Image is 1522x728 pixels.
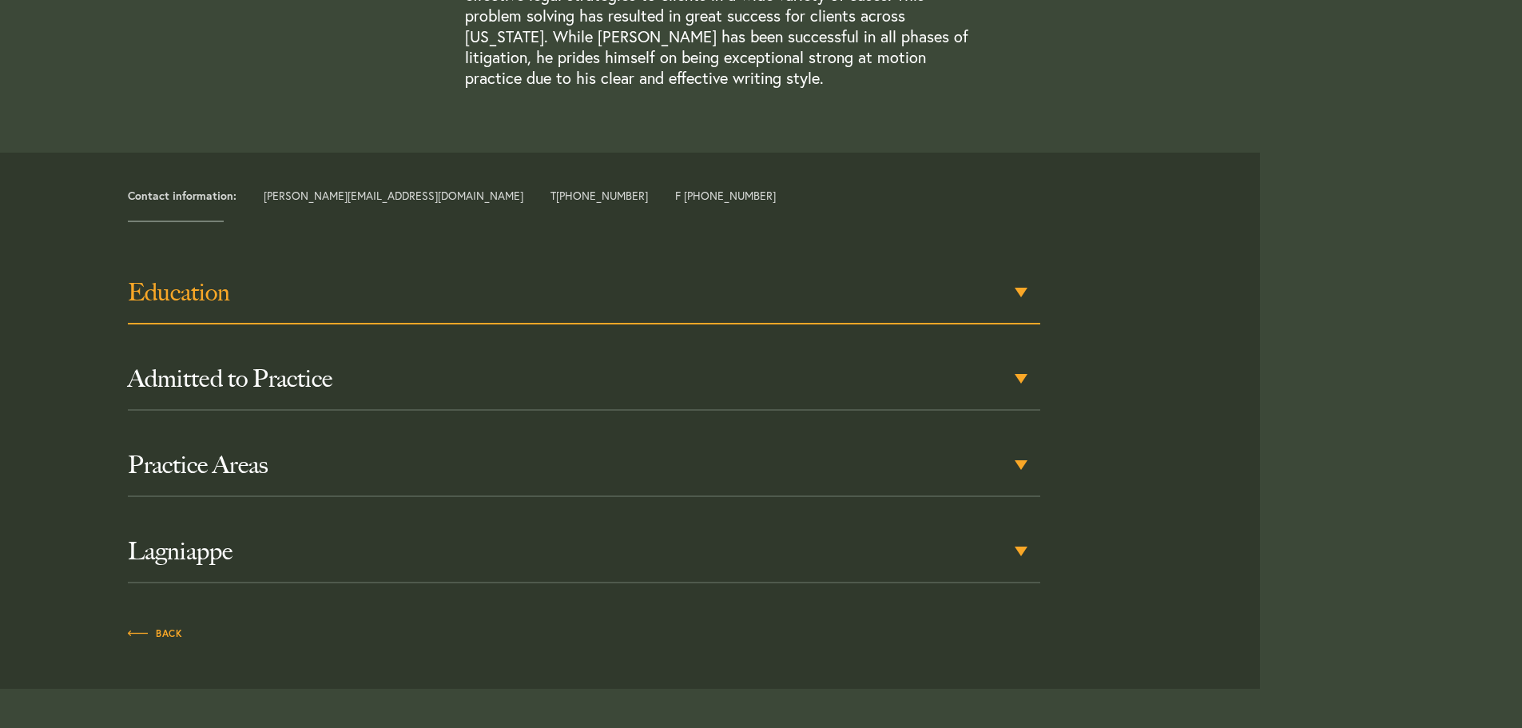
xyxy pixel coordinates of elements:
span: Back [128,629,182,638]
h3: Practice Areas [128,451,1040,479]
a: [PERSON_NAME][EMAIL_ADDRESS][DOMAIN_NAME] [264,188,523,203]
span: F [PHONE_NUMBER] [675,190,776,201]
a: [PHONE_NUMBER] [556,188,648,203]
a: Back [128,623,182,641]
h3: Lagniappe [128,537,1040,566]
strong: Contact information: [128,188,236,203]
span: T [550,190,648,201]
h3: Admitted to Practice [128,364,1040,393]
h3: Education [128,278,1040,307]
